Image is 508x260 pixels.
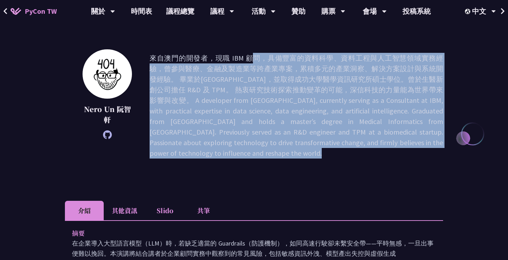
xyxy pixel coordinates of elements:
img: Home icon of PyCon TW 2025 [11,8,21,15]
img: Nero Un 阮智軒 [83,49,132,99]
li: Slido [145,201,184,220]
p: Nero Un 阮智軒 [83,104,132,125]
span: PyCon TW [25,6,57,17]
a: PyCon TW [4,2,64,20]
li: 共筆 [184,201,223,220]
li: 其他資訊 [104,201,145,220]
li: 介紹 [65,201,104,220]
p: 摘要 [72,228,422,238]
img: Locale Icon [465,9,472,14]
p: 來自澳門的開發者，現職 IBM 顧問，具備豐富的資料科學、資料工程與人工智慧領域實務經驗，曾參與醫療、金融及製造業等跨產業專案，累積多元的產業洞察、解決方案設計與系統開發經驗。 畢業於[GEOG... [150,53,443,159]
